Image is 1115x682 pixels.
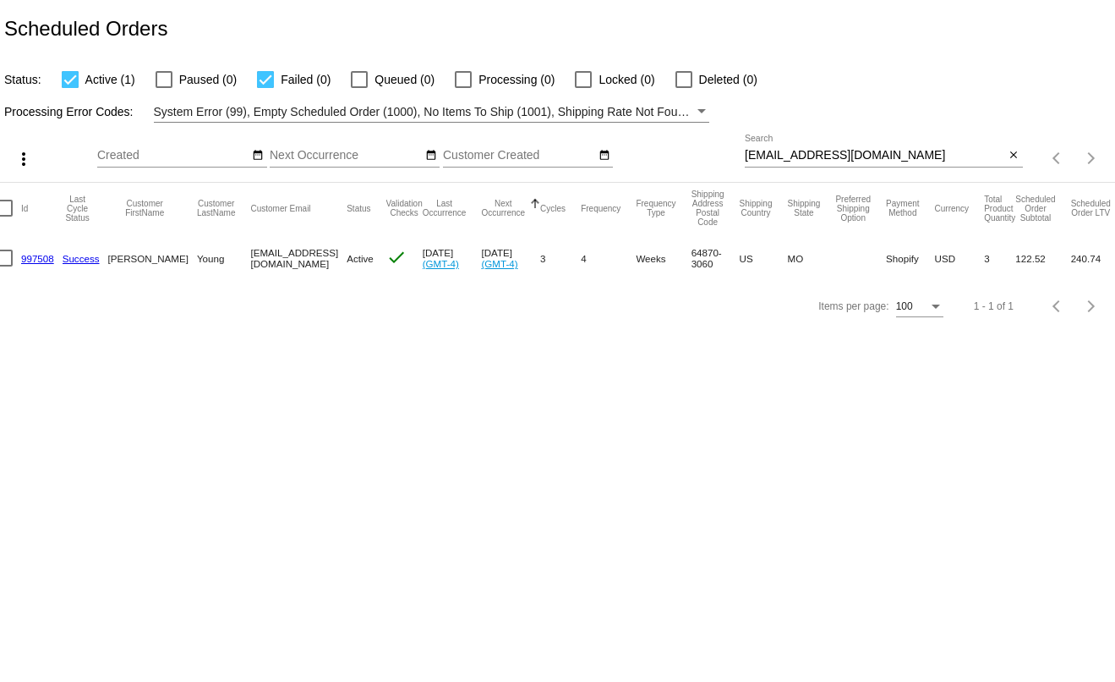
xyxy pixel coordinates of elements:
mat-cell: [DATE] [423,234,482,283]
button: Change sorting for PreferredShippingOption [835,195,871,223]
button: Change sorting for ShippingCountry [740,199,773,217]
button: Previous page [1041,141,1074,175]
span: Active [347,253,374,264]
span: Paused (0) [179,69,237,90]
mat-cell: 64870-3060 [691,234,740,283]
mat-cell: MO [787,234,835,283]
button: Change sorting for Frequency [581,203,620,213]
button: Change sorting for ShippingPostcode [691,190,724,227]
span: Queued (0) [374,69,435,90]
a: (GMT-4) [423,258,459,269]
a: Success [63,253,100,264]
button: Change sorting for LastOccurrenceUtc [423,199,467,217]
mat-select: Items per page: [896,301,943,313]
button: Change sorting for CustomerEmail [250,203,310,213]
div: Items per page: [818,300,888,312]
mat-icon: date_range [598,149,610,162]
button: Change sorting for Status [347,203,370,213]
button: Change sorting for CurrencyIso [935,203,970,213]
div: 1 - 1 of 1 [974,300,1014,312]
button: Change sorting for NextOccurrenceUtc [481,199,525,217]
span: Active (1) [85,69,135,90]
input: Next Occurrence [270,149,422,162]
mat-select: Filter by Processing Error Codes [154,102,709,123]
input: Created [97,149,249,162]
button: Change sorting for LifetimeValue [1071,199,1111,217]
button: Change sorting for LastProcessingCycleId [63,195,93,223]
button: Change sorting for PaymentMethod.Type [886,199,919,217]
mat-icon: close [1008,149,1019,162]
button: Change sorting for FrequencyType [636,199,675,217]
button: Change sorting for CustomerFirstName [108,199,182,217]
mat-cell: 3 [984,234,1015,283]
button: Change sorting for Id [21,203,28,213]
input: Search [745,149,1005,162]
button: Next page [1074,289,1108,323]
mat-cell: Shopify [886,234,934,283]
span: Status: [4,73,41,86]
mat-cell: USD [935,234,985,283]
mat-cell: Weeks [636,234,691,283]
a: (GMT-4) [481,258,517,269]
mat-cell: 4 [581,234,636,283]
h2: Scheduled Orders [4,17,167,41]
mat-cell: [EMAIL_ADDRESS][DOMAIN_NAME] [250,234,347,283]
span: Processing (0) [478,69,555,90]
input: Customer Created [443,149,595,162]
mat-cell: [PERSON_NAME] [108,234,197,283]
button: Next page [1074,141,1108,175]
span: 100 [896,300,913,312]
button: Change sorting for ShippingState [787,199,820,217]
span: Failed (0) [281,69,331,90]
span: Deleted (0) [699,69,757,90]
mat-cell: 3 [540,234,581,283]
button: Change sorting for CustomerLastName [197,199,236,217]
button: Change sorting for Subtotal [1015,195,1055,223]
mat-cell: 122.52 [1015,234,1070,283]
a: 997508 [21,253,54,264]
mat-cell: Young [197,234,251,283]
mat-cell: [DATE] [481,234,540,283]
button: Change sorting for Cycles [540,203,566,213]
span: Processing Error Codes: [4,105,134,118]
mat-cell: US [740,234,788,283]
mat-icon: date_range [425,149,437,162]
mat-icon: more_vert [14,149,34,169]
button: Previous page [1041,289,1074,323]
mat-header-cell: Validation Checks [386,183,423,234]
span: Locked (0) [598,69,654,90]
button: Clear [1005,147,1023,165]
mat-header-cell: Total Product Quantity [984,183,1015,234]
mat-icon: check [386,247,407,267]
mat-icon: date_range [252,149,264,162]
